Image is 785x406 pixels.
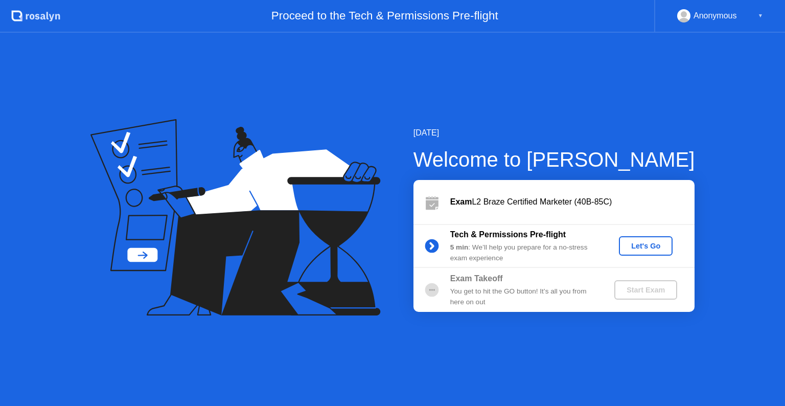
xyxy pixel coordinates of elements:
div: You get to hit the GO button! It’s all you from here on out [450,286,597,307]
div: ▼ [758,9,763,22]
b: 5 min [450,243,469,251]
button: Let's Go [619,236,673,256]
div: Anonymous [694,9,737,22]
div: : We’ll help you prepare for a no-stress exam experience [450,242,597,263]
div: L2 Braze Certified Marketer (40B-85C) [450,196,695,208]
b: Tech & Permissions Pre-flight [450,230,566,239]
b: Exam Takeoff [450,274,503,283]
button: Start Exam [614,280,677,300]
b: Exam [450,197,472,206]
div: [DATE] [413,127,695,139]
div: Welcome to [PERSON_NAME] [413,144,695,175]
div: Let's Go [623,242,668,250]
div: Start Exam [618,286,673,294]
